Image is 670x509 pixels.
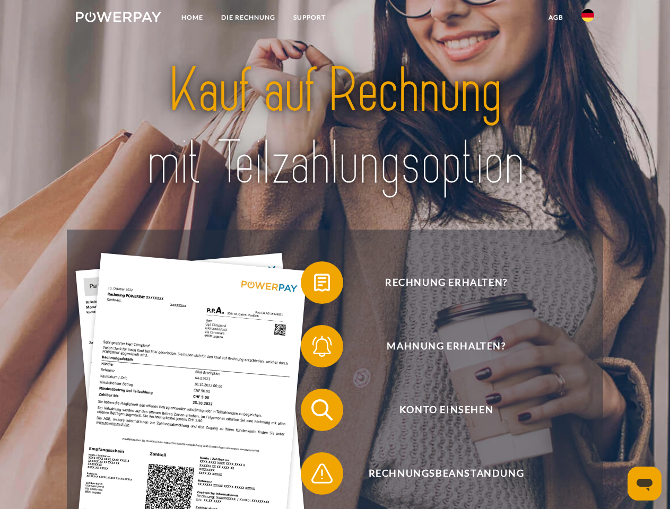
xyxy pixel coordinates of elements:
iframe: Schaltfläche zum Öffnen des Messaging-Fensters [628,467,662,501]
span: Mahnung erhalten? [316,325,576,367]
img: qb_bill.svg [309,269,335,296]
img: logo-powerpay-white.svg [76,12,161,22]
img: title-powerpay_de.svg [101,51,569,203]
img: qb_search.svg [309,397,335,423]
a: DIE RECHNUNG [212,8,284,27]
a: Home [172,8,212,27]
button: Rechnung erhalten? [301,261,577,304]
a: SUPPORT [284,8,335,27]
span: Konto einsehen [316,389,576,431]
button: Rechnungsbeanstandung [301,452,577,495]
img: de [581,9,594,22]
button: Mahnung erhalten? [301,325,577,367]
img: qb_warning.svg [309,460,335,487]
button: Konto einsehen [301,389,577,431]
img: qb_bell.svg [309,333,335,359]
span: Rechnungsbeanstandung [316,452,576,495]
a: agb [540,8,572,27]
span: Rechnung erhalten? [316,261,576,304]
